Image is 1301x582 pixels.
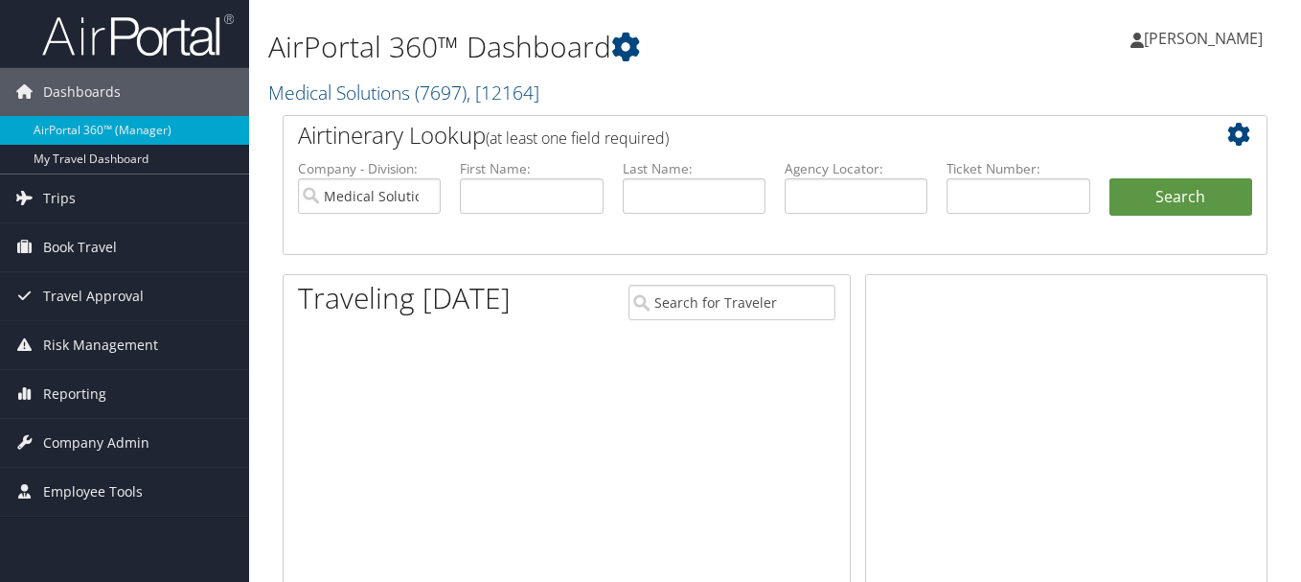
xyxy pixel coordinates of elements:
[467,80,539,105] span: , [ 12164 ]
[628,285,835,320] input: Search for Traveler
[486,128,669,149] span: (at least one field required)
[42,12,234,58] img: airportal-logo.png
[43,272,144,320] span: Travel Approval
[298,119,1171,151] h2: Airtinerary Lookup
[298,278,511,318] h1: Traveling [DATE]
[43,419,149,467] span: Company Admin
[1109,178,1252,217] button: Search
[1144,28,1263,49] span: [PERSON_NAME]
[43,68,121,116] span: Dashboards
[415,80,467,105] span: ( 7697 )
[43,321,158,369] span: Risk Management
[43,468,143,516] span: Employee Tools
[268,27,944,67] h1: AirPortal 360™ Dashboard
[785,159,927,178] label: Agency Locator:
[43,223,117,271] span: Book Travel
[1130,10,1282,67] a: [PERSON_NAME]
[947,159,1089,178] label: Ticket Number:
[298,159,441,178] label: Company - Division:
[43,175,76,222] span: Trips
[623,159,765,178] label: Last Name:
[43,370,106,418] span: Reporting
[460,159,603,178] label: First Name:
[268,80,539,105] a: Medical Solutions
